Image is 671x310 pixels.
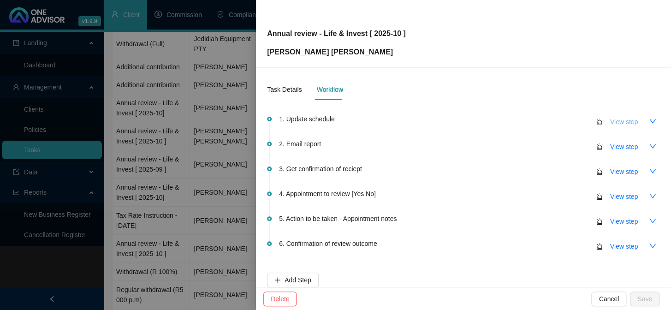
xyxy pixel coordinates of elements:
[603,164,645,179] button: View step
[610,142,638,152] span: View step
[603,139,645,154] button: View step
[649,217,656,225] span: down
[271,294,289,304] span: Delete
[591,292,626,306] button: Cancel
[603,214,645,229] button: View step
[267,28,406,39] p: Annual review - Life & Invest [ 2025-10 ]
[610,241,638,251] span: View step
[279,164,362,174] span: 3. Get confirmation of reciept
[267,47,406,58] p: [PERSON_NAME] [PERSON_NAME]
[610,216,638,227] span: View step
[603,239,645,254] button: View step
[279,214,397,224] span: 5. Action to be taken - Appointment notes
[263,292,297,306] button: Delete
[630,292,659,306] button: Save
[274,277,281,283] span: plus
[596,243,603,250] span: alert
[649,242,656,250] span: down
[649,167,656,175] span: down
[649,118,656,125] span: down
[596,143,603,150] span: alert
[603,189,645,204] button: View step
[603,114,645,129] button: View step
[649,143,656,150] span: down
[610,191,638,202] span: View step
[610,167,638,177] span: View step
[610,117,638,127] span: View step
[279,189,376,199] span: 4. Appointment to review [Yes No]
[596,193,603,200] span: alert
[279,139,321,149] span: 2. Email report
[279,238,377,249] span: 6. Confirmation of review outcome
[267,84,302,95] div: Task Details
[596,218,603,225] span: alert
[316,84,343,95] div: Workflow
[279,114,335,124] span: 1. Update schedule
[267,273,319,287] button: Add Step
[649,192,656,200] span: down
[596,119,603,125] span: alert
[599,294,619,304] span: Cancel
[285,275,311,285] span: Add Step
[596,168,603,175] span: alert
